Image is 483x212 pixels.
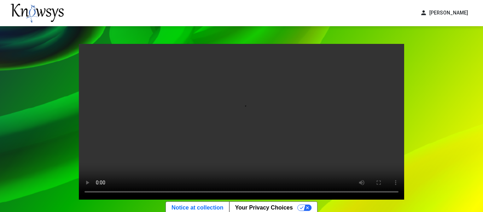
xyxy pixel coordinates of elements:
[11,4,64,23] img: knowsys-logo.png
[420,9,427,17] span: person
[416,7,472,19] button: person[PERSON_NAME]
[79,44,404,200] video: Your browser does not support the video tag.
